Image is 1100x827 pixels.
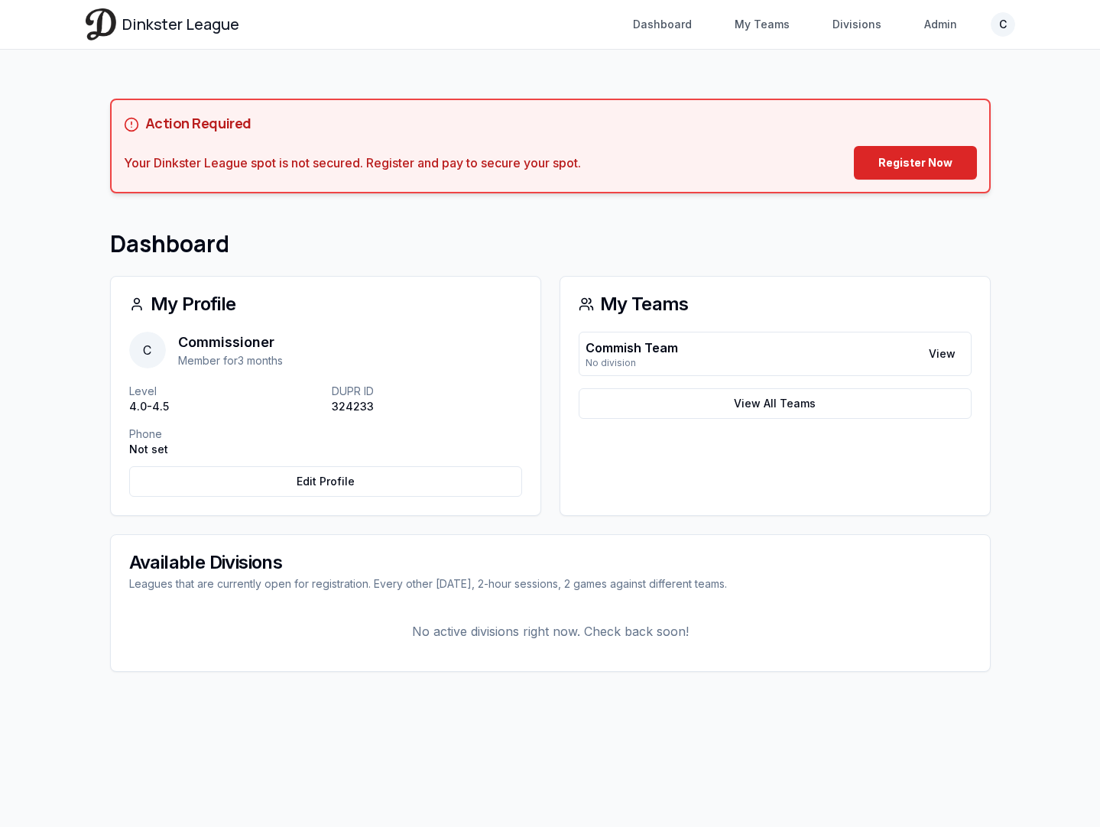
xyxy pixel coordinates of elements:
button: C [991,12,1015,37]
iframe: chat widget [1028,758,1077,804]
div: My Profile [129,295,522,313]
a: Edit Profile [129,466,522,497]
p: Not set [129,442,320,457]
p: 324233 [332,399,522,414]
p: DUPR ID [332,384,522,399]
a: My Teams [725,11,799,38]
p: Level [129,384,320,399]
h5: Action Required [145,112,251,134]
a: Dashboard [624,11,701,38]
a: Dinkster League [86,8,239,40]
a: Divisions [823,11,891,38]
div: Your Dinkster League spot is not secured. Register and pay to secure your spot. [124,154,581,172]
p: No division [586,357,678,369]
div: Available Divisions [129,553,972,572]
p: Member for 3 months [178,353,283,368]
p: No active divisions right now. Check back soon! [129,610,972,653]
img: Dinkster [86,8,116,40]
h1: Dashboard [110,230,991,258]
span: C [129,332,166,368]
p: Phone [129,426,320,442]
p: Commissioner [178,332,283,353]
p: Commish Team [586,339,678,357]
a: View [920,340,965,368]
a: Register Now [854,146,977,180]
a: Admin [915,11,966,38]
div: My Teams [579,295,972,313]
p: 4.0-4.5 [129,399,320,414]
div: Leagues that are currently open for registration. Every other [DATE], 2-hour sessions, 2 games ag... [129,576,972,592]
a: View All Teams [579,388,972,419]
span: Dinkster League [122,14,239,35]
